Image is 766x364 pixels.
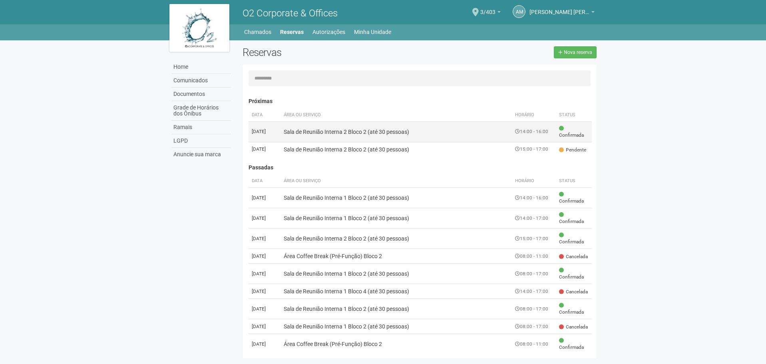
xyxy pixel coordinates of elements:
[171,60,231,74] a: Home
[559,191,589,205] span: Confirmada
[554,46,597,58] a: Nova reserva
[529,10,595,16] a: [PERSON_NAME] [PERSON_NAME]
[512,264,556,284] td: 08:00 - 17:00
[512,229,556,249] td: 15:00 - 17:00
[281,249,512,264] td: Área Coffee Break (Pré-Função) Bloco 2
[171,148,231,161] a: Anuncie sua marca
[281,229,512,249] td: Sala de Reunião Interna 2 Bloco 2 (até 30 pessoas)
[512,188,556,208] td: 14:00 - 16:00
[249,249,281,264] td: [DATE]
[249,175,281,188] th: Data
[559,302,589,316] span: Confirmada
[513,5,525,18] a: AM
[244,26,271,38] a: Chamados
[512,142,556,157] td: 15:00 - 17:00
[281,264,512,284] td: Sala de Reunião Interna 1 Bloco 2 (até 30 pessoas)
[249,334,281,354] td: [DATE]
[480,10,501,16] a: 3/403
[249,264,281,284] td: [DATE]
[281,284,512,299] td: Sala de Reunião Interna 1 Bloco 4 (até 30 pessoas)
[564,50,592,55] span: Nova reserva
[281,319,512,334] td: Sala de Reunião Interna 1 Bloco 2 (até 30 pessoas)
[249,208,281,229] td: [DATE]
[249,284,281,299] td: [DATE]
[249,109,281,122] th: Data
[281,109,512,122] th: Área ou Serviço
[556,175,592,188] th: Status
[559,288,588,295] span: Cancelada
[512,319,556,334] td: 08:00 - 17:00
[559,232,589,245] span: Confirmada
[559,324,588,330] span: Cancelada
[249,229,281,249] td: [DATE]
[480,1,495,15] span: 3/403
[512,175,556,188] th: Horário
[249,98,592,104] h4: Próximas
[249,188,281,208] td: [DATE]
[249,319,281,334] td: [DATE]
[281,142,512,157] td: Sala de Reunião Interna 2 Bloco 2 (até 30 pessoas)
[559,125,589,139] span: Confirmada
[512,109,556,122] th: Horário
[280,26,304,38] a: Reservas
[312,26,345,38] a: Autorizações
[529,1,589,15] span: Alice Martins Nery
[559,337,589,351] span: Confirmada
[243,8,338,19] span: O2 Corporate & Offices
[559,267,589,280] span: Confirmada
[281,175,512,188] th: Área ou Serviço
[281,299,512,319] td: Sala de Reunião Interna 1 Bloco 2 (até 30 pessoas)
[281,188,512,208] td: Sala de Reunião Interna 1 Bloco 2 (até 30 pessoas)
[559,211,589,225] span: Confirmada
[559,147,586,153] span: Pendente
[512,121,556,142] td: 14:00 - 16:00
[171,121,231,134] a: Ramais
[512,249,556,264] td: 08:00 - 11:00
[169,4,229,52] img: logo.jpg
[249,121,281,142] td: [DATE]
[512,334,556,354] td: 08:00 - 11:00
[556,109,592,122] th: Status
[281,208,512,229] td: Sala de Reunião Interna 1 Bloco 2 (até 30 pessoas)
[281,121,512,142] td: Sala de Reunião Interna 2 Bloco 2 (até 30 pessoas)
[171,88,231,101] a: Documentos
[243,46,414,58] h2: Reservas
[512,284,556,299] td: 14:00 - 17:00
[559,253,588,260] span: Cancelada
[171,134,231,148] a: LGPD
[354,26,391,38] a: Minha Unidade
[171,74,231,88] a: Comunicados
[512,208,556,229] td: 14:00 - 17:00
[249,299,281,319] td: [DATE]
[249,165,592,171] h4: Passadas
[281,334,512,354] td: Área Coffee Break (Pré-Função) Bloco 2
[171,101,231,121] a: Grade de Horários dos Ônibus
[512,299,556,319] td: 08:00 - 17:00
[249,142,281,157] td: [DATE]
